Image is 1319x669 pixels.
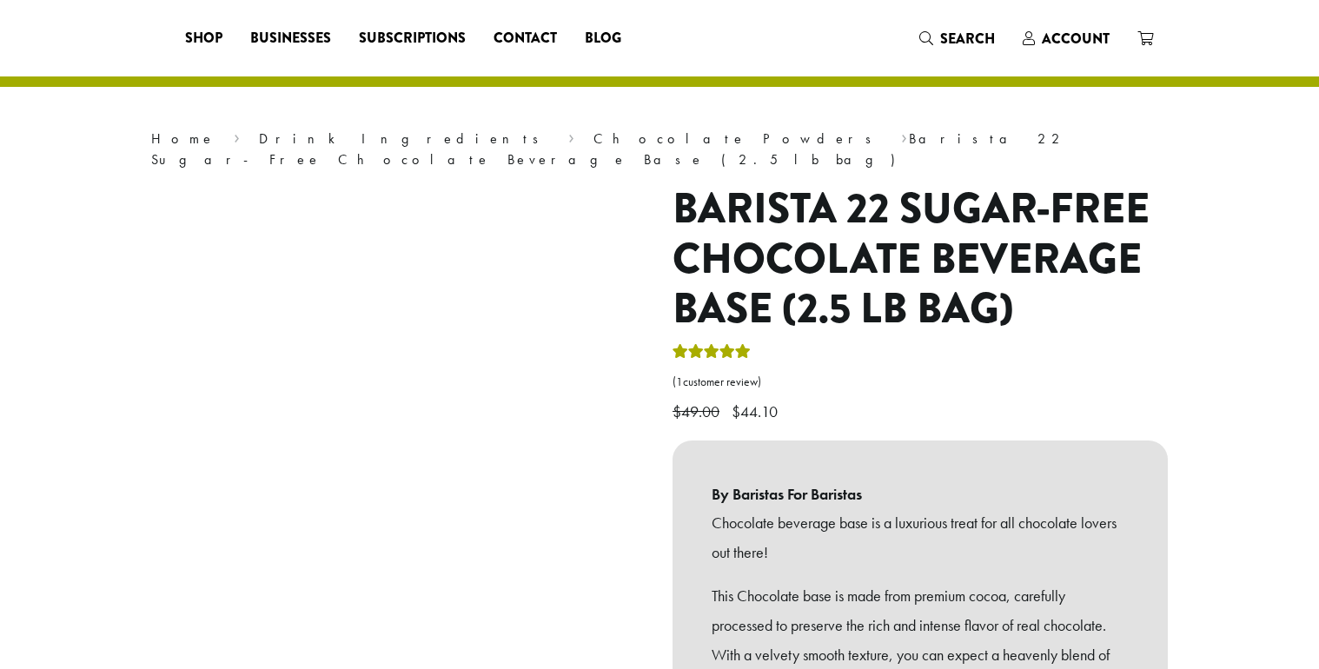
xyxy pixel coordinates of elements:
a: Blog [571,24,635,52]
bdi: 49.00 [673,401,724,421]
span: › [568,123,574,149]
span: › [901,123,907,149]
a: Subscriptions [345,24,480,52]
span: › [234,123,240,149]
b: By Baristas For Baristas [712,480,1129,509]
a: Shop [171,24,236,52]
span: Contact [494,28,557,50]
nav: Breadcrumb [151,129,1168,170]
span: Subscriptions [359,28,466,50]
span: $ [673,401,681,421]
a: Account [1009,24,1123,53]
span: Shop [185,28,222,50]
div: Rated 5.00 out of 5 [673,341,751,368]
span: 1 [676,374,683,389]
a: Drink Ingredients [259,129,550,148]
a: (1customer review) [673,374,1168,391]
p: Chocolate beverage base is a luxurious treat for all chocolate lovers out there! [712,508,1129,567]
bdi: 44.10 [732,401,782,421]
span: Search [940,29,995,49]
a: Businesses [236,24,345,52]
span: Account [1042,29,1110,49]
a: Contact [480,24,571,52]
span: Blog [585,28,621,50]
span: $ [732,401,740,421]
h1: Barista 22 Sugar-Free Chocolate Beverage Base (2.5 lb bag) [673,184,1168,334]
span: Businesses [250,28,331,50]
a: Search [905,24,1009,53]
a: Chocolate Powders [593,129,883,148]
a: Home [151,129,215,148]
